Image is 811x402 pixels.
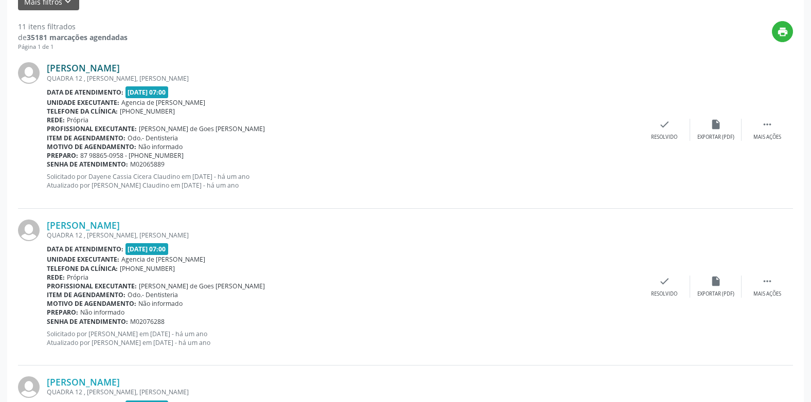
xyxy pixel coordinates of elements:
[47,308,78,317] b: Preparo:
[651,134,677,141] div: Resolvido
[139,124,265,133] span: [PERSON_NAME] de Goes [PERSON_NAME]
[139,282,265,290] span: [PERSON_NAME] de Goes [PERSON_NAME]
[67,273,88,282] span: Própria
[120,264,175,273] span: [PHONE_NUMBER]
[121,255,205,264] span: Agencia de [PERSON_NAME]
[120,107,175,116] span: [PHONE_NUMBER]
[130,160,165,169] span: M02065889
[47,255,119,264] b: Unidade executante:
[762,276,773,287] i: 
[710,119,722,130] i: insert_drive_file
[138,299,183,308] span: Não informado
[47,282,137,290] b: Profissional executante:
[128,134,178,142] span: Odo.- Dentisteria
[47,74,639,83] div: QUADRA 12 , [PERSON_NAME], [PERSON_NAME]
[772,21,793,42] button: print
[18,32,128,43] div: de
[659,119,670,130] i: check
[18,62,40,84] img: img
[125,86,169,98] span: [DATE] 07:00
[80,151,184,160] span: 87 98865-0958 - [PHONE_NUMBER]
[777,26,788,38] i: print
[47,62,120,74] a: [PERSON_NAME]
[18,220,40,241] img: img
[710,276,722,287] i: insert_drive_file
[130,317,165,326] span: M02076288
[753,134,781,141] div: Mais ações
[121,98,205,107] span: Agencia de [PERSON_NAME]
[697,290,734,298] div: Exportar (PDF)
[67,116,88,124] span: Própria
[80,308,124,317] span: Não informado
[128,290,178,299] span: Odo.- Dentisteria
[47,388,639,396] div: QUADRA 12 , [PERSON_NAME], [PERSON_NAME]
[47,330,639,347] p: Solicitado por [PERSON_NAME] em [DATE] - há um ano Atualizado por [PERSON_NAME] em [DATE] - há um...
[47,107,118,116] b: Telefone da clínica:
[753,290,781,298] div: Mais ações
[47,98,119,107] b: Unidade executante:
[47,273,65,282] b: Rede:
[138,142,183,151] span: Não informado
[18,376,40,398] img: img
[47,142,136,151] b: Motivo de agendamento:
[47,299,136,308] b: Motivo de agendamento:
[47,160,128,169] b: Senha de atendimento:
[47,124,137,133] b: Profissional executante:
[47,264,118,273] b: Telefone da clínica:
[47,376,120,388] a: [PERSON_NAME]
[47,116,65,124] b: Rede:
[47,172,639,190] p: Solicitado por Dayene Cassia Cicera Claudino em [DATE] - há um ano Atualizado por [PERSON_NAME] C...
[697,134,734,141] div: Exportar (PDF)
[18,43,128,51] div: Página 1 de 1
[651,290,677,298] div: Resolvido
[18,21,128,32] div: 11 itens filtrados
[125,243,169,255] span: [DATE] 07:00
[27,32,128,42] strong: 35181 marcações agendadas
[47,231,639,240] div: QUADRA 12 , [PERSON_NAME], [PERSON_NAME]
[47,134,125,142] b: Item de agendamento:
[47,317,128,326] b: Senha de atendimento:
[47,220,120,231] a: [PERSON_NAME]
[47,88,123,97] b: Data de atendimento:
[47,290,125,299] b: Item de agendamento:
[762,119,773,130] i: 
[47,151,78,160] b: Preparo:
[47,245,123,253] b: Data de atendimento:
[659,276,670,287] i: check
